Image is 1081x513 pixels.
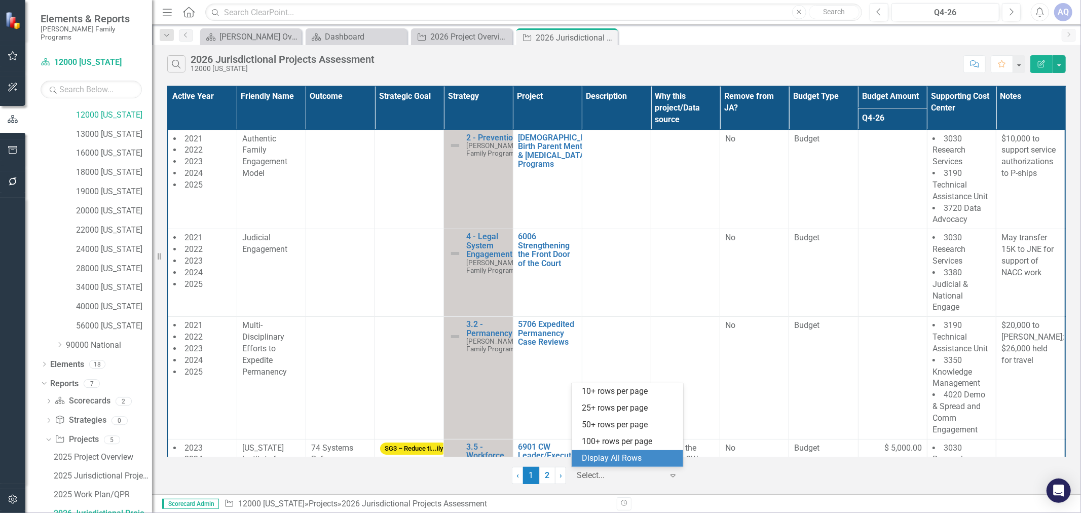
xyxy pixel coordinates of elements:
[84,379,100,388] div: 7
[203,30,299,43] a: [PERSON_NAME] Overview
[76,301,152,313] a: 40000 [US_STATE]
[725,320,735,330] span: No
[651,229,720,317] td: Double-Click to Edit
[380,443,448,455] span: SG3 – Reduce ti...ily
[449,331,461,343] img: Not Defined
[51,468,152,484] a: 2025 Jurisdictional Projects Assessment
[794,443,852,454] span: Budget
[168,130,237,229] td: Double-Click to Edit
[933,390,985,434] span: 4020 Demo & Spread and Comm Engagement
[809,5,860,19] button: Search
[444,130,513,229] td: Double-Click to Edit Right Click for Context Menu
[308,30,404,43] a: Dashboard
[41,13,142,25] span: Elements & Reports
[582,436,677,448] div: 100+ rows per page
[184,454,203,464] span: 2024
[184,168,203,178] span: 2024
[582,402,677,414] div: 25+ rows per page
[518,443,582,478] a: 6901 CW Leader/Executive Leadership Team Coaching
[375,130,444,229] td: Double-Click to Edit
[184,320,203,330] span: 2021
[224,498,609,510] div: » »
[720,130,789,229] td: Double-Click to Edit
[933,134,965,167] span: 3030 Research Services
[306,229,375,317] td: Double-Click to Edit
[242,233,287,254] span: Judicial Engagement
[884,443,922,454] span: $ 5,000.00
[725,233,735,242] span: No
[560,470,562,480] span: ›
[536,31,615,44] div: 2026 Jurisdictional Projects Assessment
[325,30,404,43] div: Dashboard
[76,109,152,121] a: 12000 [US_STATE]
[55,395,110,407] a: Scorecards
[518,232,577,268] a: 6006 Strengthening the Front Door of the Court
[162,499,219,509] span: Scorecard Admin
[306,130,375,229] td: Double-Click to Edit
[449,247,461,260] img: Not Defined
[51,487,152,503] a: 2025 Work Plan/QPR
[41,25,142,42] small: [PERSON_NAME] Family Programs
[430,30,510,43] div: 2026 Project Overview
[927,130,996,229] td: Double-Click to Edit
[933,355,980,388] span: 3350 Knowledge Management
[725,134,735,143] span: No
[1001,320,1060,366] p: $20,000 to [PERSON_NAME]; $26,000 held for travel
[54,453,152,462] div: 2025 Project Overview
[466,337,519,353] span: [PERSON_NAME] Family Programs
[582,453,677,464] div: Display All Rows
[823,8,845,16] span: Search
[184,367,203,377] span: 2025
[858,229,927,317] td: Double-Click to Edit
[41,57,142,68] a: 12000 [US_STATE]
[582,130,651,229] td: Double-Click to Edit
[41,81,142,98] input: Search Below...
[466,259,519,274] span: [PERSON_NAME] Family Programs
[539,467,555,484] a: 2
[184,244,203,254] span: 2022
[414,30,510,43] a: 2026 Project Overview
[789,317,858,439] td: Double-Click to Edit
[466,232,519,259] a: 4 - Legal System Engagement
[794,133,852,145] span: Budget
[76,148,152,159] a: 16000 [US_STATE]
[518,133,603,169] a: [DEMOGRAPHIC_DATA] Birth Parent Mentoring & [MEDICAL_DATA] Programs
[375,229,444,317] td: Double-Click to Edit
[466,320,519,338] a: 3.2 - Permanency
[651,130,720,229] td: Double-Click to Edit
[582,386,677,397] div: 10+ rows per page
[794,232,852,244] span: Budget
[1001,232,1060,278] p: May transfer 15K to JNE for support of NACC work
[76,225,152,236] a: 22000 [US_STATE]
[205,4,862,21] input: Search ClearPoint...
[184,355,203,365] span: 2024
[168,229,237,317] td: Double-Click to Edit
[996,130,1065,229] td: Double-Click to Edit
[516,470,519,480] span: ‹
[720,229,789,317] td: Double-Click to Edit
[76,205,152,217] a: 20000 [US_STATE]
[789,130,858,229] td: Double-Click to Edit
[342,499,487,508] div: 2026 Jurisdictional Projects Assessment
[184,134,203,143] span: 2021
[50,378,79,390] a: Reports
[54,471,152,481] div: 2025 Jurisdictional Projects Assessment
[237,317,306,439] td: Double-Click to Edit
[789,229,858,317] td: Double-Click to Edit
[184,279,203,289] span: 2025
[55,434,98,446] a: Projects
[191,65,375,72] div: 12000 [US_STATE]
[51,449,152,465] a: 2025 Project Overview
[523,467,539,484] span: 1
[76,167,152,178] a: 18000 [US_STATE]
[513,317,582,439] td: Double-Click to Edit Right Click for Context Menu
[242,134,287,178] span: Authentic Family Engagement Model
[996,317,1065,439] td: Double-Click to Edit
[582,317,651,439] td: Double-Click to Edit
[54,490,152,499] div: 2025 Work Plan/QPR
[449,139,461,152] img: Not Defined
[466,443,519,478] a: 3.5 - Workforce and Leadership
[651,317,720,439] td: Double-Click to Edit
[466,133,519,142] a: 2 - Prevention
[242,443,290,499] span: [US_STATE] Institute for Child Welfare 2026 Symposium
